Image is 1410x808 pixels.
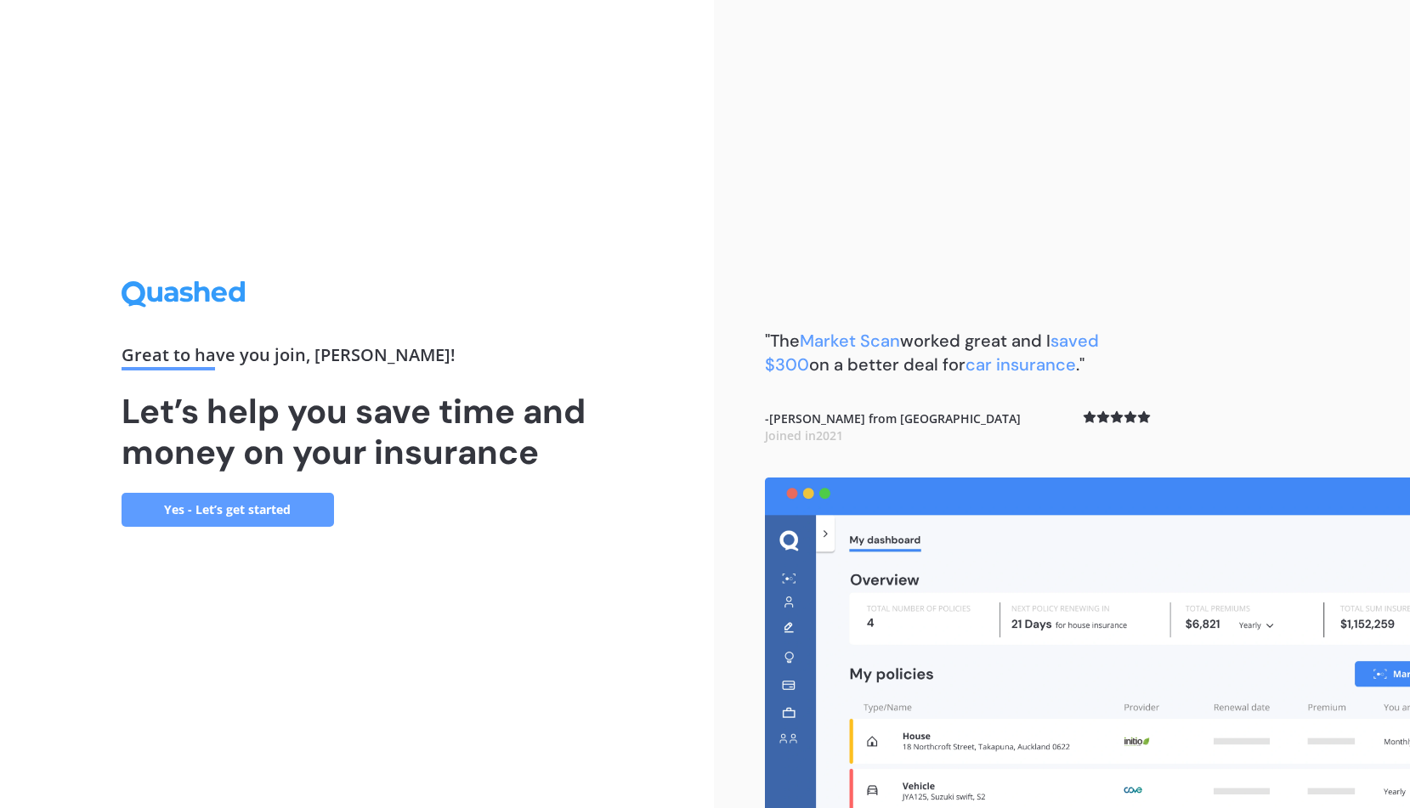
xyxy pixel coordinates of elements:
[122,347,592,370] div: Great to have you join , [PERSON_NAME] !
[765,427,843,444] span: Joined in 2021
[122,493,334,527] a: Yes - Let’s get started
[800,330,900,352] span: Market Scan
[965,353,1076,376] span: car insurance
[765,330,1099,376] span: saved $300
[122,391,592,472] h1: Let’s help you save time and money on your insurance
[765,330,1099,376] b: "The worked great and I on a better deal for ."
[765,410,1021,444] b: - [PERSON_NAME] from [GEOGRAPHIC_DATA]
